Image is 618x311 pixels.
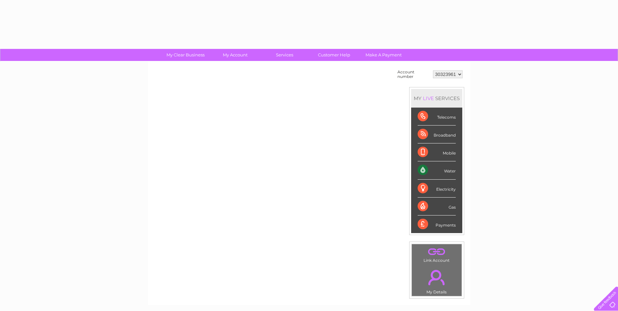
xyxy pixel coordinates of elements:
div: Payments [418,215,456,233]
div: Gas [418,198,456,215]
td: Link Account [411,244,462,264]
div: Broadband [418,126,456,143]
div: Telecoms [418,108,456,126]
td: Account number [396,68,431,81]
div: Electricity [418,180,456,198]
a: Customer Help [307,49,361,61]
a: . [413,266,460,289]
a: . [413,246,460,257]
a: My Clear Business [159,49,212,61]
a: Make A Payment [357,49,410,61]
div: LIVE [422,95,435,101]
a: Services [258,49,311,61]
td: My Details [411,264,462,296]
div: Water [418,161,456,179]
a: My Account [208,49,262,61]
div: Mobile [418,143,456,161]
div: MY SERVICES [411,89,462,108]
